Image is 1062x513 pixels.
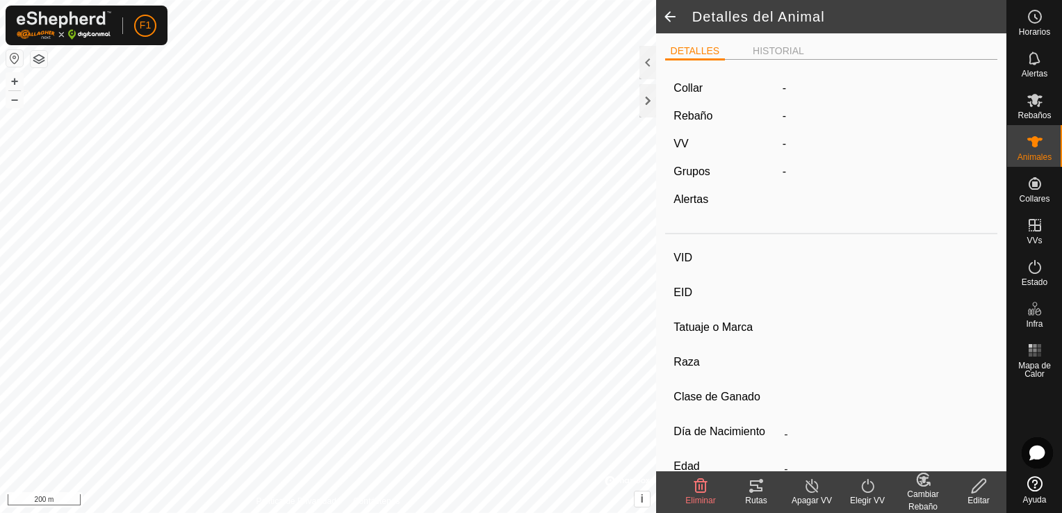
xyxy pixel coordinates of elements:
a: Ayuda [1007,471,1062,510]
div: Cambiar Rebaño [895,488,951,513]
li: DETALLES [665,44,726,60]
label: Tatuaje o Marca [673,318,778,336]
label: Edad [673,457,778,475]
span: F1 [140,18,151,33]
label: Clase de Ganado [673,388,778,406]
label: Alertas [673,193,708,205]
button: + [6,73,23,90]
label: VV [673,138,688,149]
h2: Detalles del Animal [692,8,1006,25]
span: Estado [1022,278,1047,286]
label: Día de Nacimiento [673,423,778,441]
app-display-virtual-paddock-transition: - [783,138,786,149]
span: i [641,493,644,505]
span: Horarios [1019,28,1050,36]
label: Collar [673,80,703,97]
a: Política de Privacidad [256,495,336,507]
div: Elegir VV [840,494,895,507]
label: Raza [673,353,778,371]
span: Eliminar [685,496,715,505]
button: Capas del Mapa [31,51,47,67]
div: - [777,163,995,180]
span: Infra [1026,320,1043,328]
label: EID [673,284,778,302]
div: Rutas [728,494,784,507]
div: Apagar VV [784,494,840,507]
span: - [783,110,786,122]
a: Contáctenos [353,495,400,507]
span: Ayuda [1023,496,1047,504]
span: Alertas [1022,70,1047,78]
span: Rebaños [1018,111,1051,120]
label: Grupos [673,165,710,177]
label: Rebaño [673,110,712,122]
div: Editar [951,494,1006,507]
span: VVs [1027,236,1042,245]
label: - [783,80,786,97]
button: Restablecer Mapa [6,50,23,67]
span: Mapa de Calor [1011,361,1059,378]
span: Animales [1018,153,1052,161]
li: HISTORIAL [747,44,810,58]
img: Logo Gallagher [17,11,111,40]
span: Collares [1019,195,1049,203]
button: – [6,91,23,108]
label: VID [673,249,778,267]
button: i [635,491,650,507]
